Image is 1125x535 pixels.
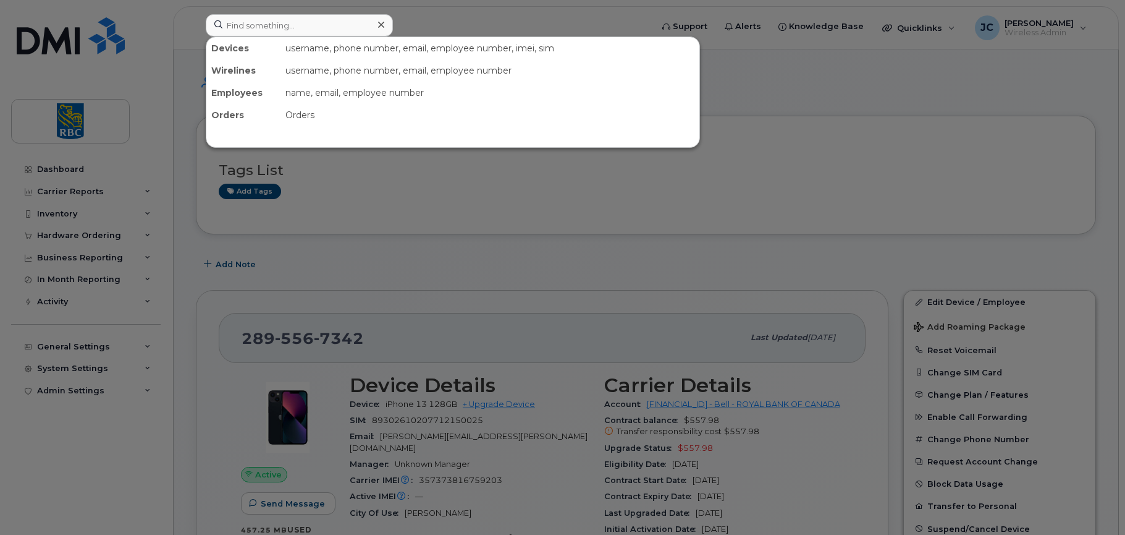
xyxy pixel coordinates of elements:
div: username, phone number, email, employee number, imei, sim [280,37,699,59]
div: Wirelines [206,59,280,82]
div: Devices [206,37,280,59]
div: Orders [206,104,280,126]
div: Orders [280,104,699,126]
div: username, phone number, email, employee number [280,59,699,82]
div: Employees [206,82,280,104]
div: name, email, employee number [280,82,699,104]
